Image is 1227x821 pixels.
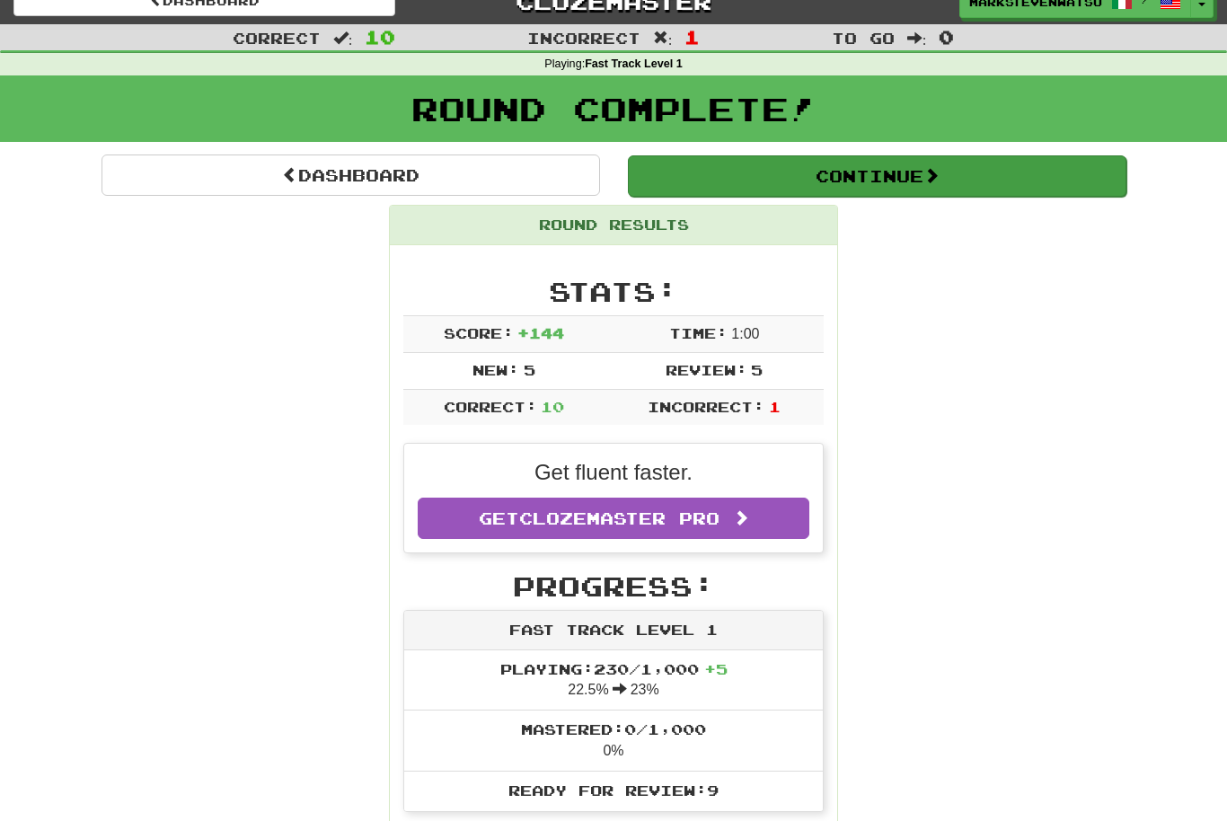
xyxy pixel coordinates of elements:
span: 10 [365,26,395,48]
button: Continue [628,155,1126,197]
span: + 144 [517,324,564,341]
span: Mastered: 0 / 1,000 [521,720,706,737]
span: 5 [524,361,535,378]
h2: Stats: [403,277,824,306]
span: : [653,31,673,46]
span: 10 [541,398,564,415]
span: 1 [769,398,781,415]
span: 0 [939,26,954,48]
strong: Fast Track Level 1 [585,57,683,70]
h2: Progress: [403,571,824,601]
span: Correct: [444,398,537,415]
span: Clozemaster Pro [519,508,719,528]
p: Get fluent faster. [418,457,809,488]
li: 0% [404,710,823,772]
span: Score: [444,324,514,341]
span: Review: [666,361,747,378]
span: Time: [669,324,728,341]
li: 22.5% 23% [404,650,823,711]
span: 5 [751,361,763,378]
h1: Round Complete! [6,91,1221,127]
span: : [333,31,353,46]
div: Round Results [390,206,837,245]
span: : [907,31,927,46]
a: GetClozemaster Pro [418,498,809,539]
span: Ready for Review: 9 [508,781,719,799]
a: Dashboard [102,154,600,196]
span: 1 : 0 0 [731,326,759,341]
div: Fast Track Level 1 [404,611,823,650]
span: Incorrect: [648,398,764,415]
span: Playing: 230 / 1,000 [500,660,728,677]
span: Incorrect [527,29,640,47]
span: New: [472,361,519,378]
span: To go [832,29,895,47]
span: Correct [233,29,321,47]
span: 1 [684,26,700,48]
span: + 5 [704,660,728,677]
